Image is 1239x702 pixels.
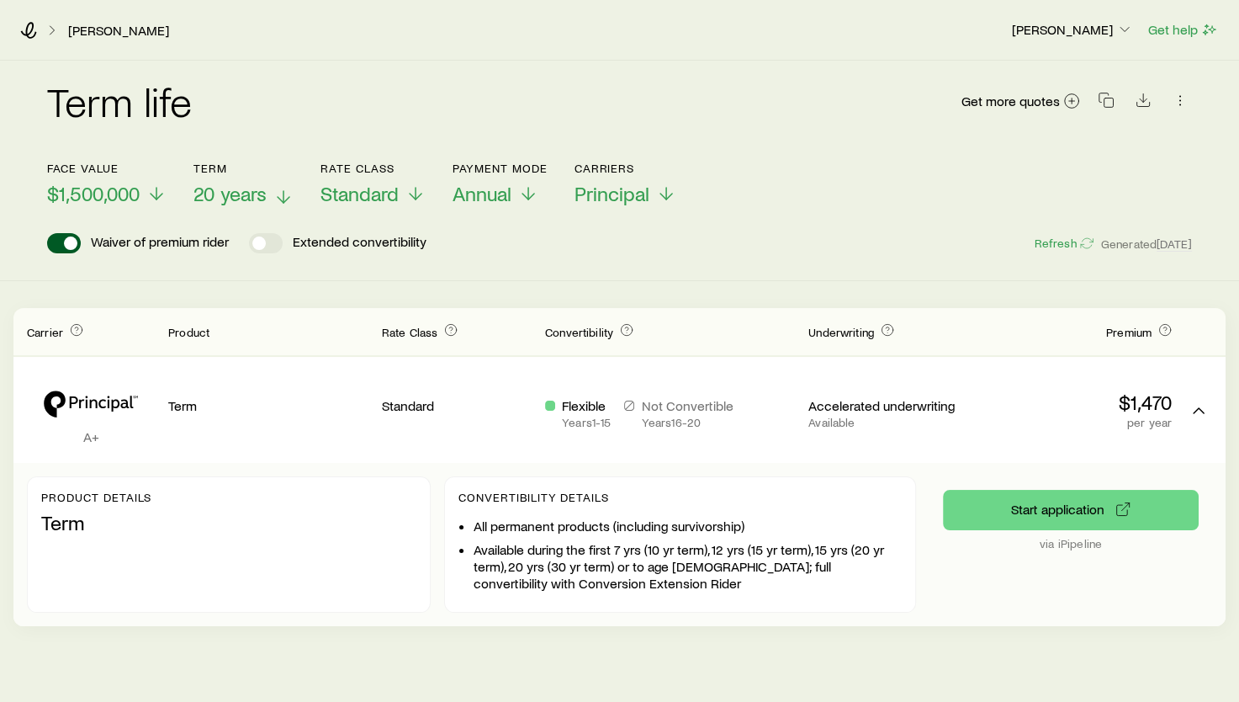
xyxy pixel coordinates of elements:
p: Term [193,162,294,175]
button: CarriersPrincipal [574,162,676,206]
p: Waiver of premium rider [91,233,229,253]
span: Generated [1101,237,1192,252]
p: Term [168,397,368,414]
p: Years 1 - 15 [562,416,611,429]
button: Term20 years [193,162,294,206]
p: Face value [47,162,167,175]
span: Get more quotes [961,94,1060,108]
p: Available [808,416,958,429]
a: Download CSV [1131,95,1155,111]
div: Term quotes [13,308,1226,626]
span: Standard [320,182,399,205]
span: Rate Class [382,325,438,339]
button: Get help [1147,20,1219,40]
p: Standard [382,397,532,414]
span: [DATE] [1157,237,1192,252]
li: Available during the first 7 yrs (10 yr term), 12 yrs (15 yr term), 15 yrs (20 yr term), 20 yrs (... [474,541,902,592]
button: Payment ModeAnnual [453,162,548,206]
span: $1,500,000 [47,182,140,205]
p: Extended convertibility [293,233,426,253]
button: Rate ClassStandard [320,162,426,206]
p: A+ [27,428,155,445]
span: Product [168,325,209,339]
p: via iPipeline [943,537,1199,550]
span: Premium [1106,325,1152,339]
p: Payment Mode [453,162,548,175]
button: Refresh [1033,236,1093,252]
p: Accelerated underwriting [808,397,958,414]
button: Face value$1,500,000 [47,162,167,206]
li: All permanent products (including survivorship) [474,518,902,534]
p: Flexible [562,397,611,414]
p: Years 16 - 20 [641,416,733,429]
p: Rate Class [320,162,426,175]
span: Underwriting [808,325,874,339]
span: Annual [453,182,511,205]
p: Convertibility Details [458,491,902,504]
span: 20 years [193,182,267,205]
span: Principal [574,182,649,205]
p: $1,470 [972,391,1172,414]
button: via iPipeline [943,490,1199,530]
p: Not Convertible [641,397,733,414]
button: [PERSON_NAME] [1011,20,1134,40]
p: per year [972,416,1172,429]
p: Carriers [574,162,676,175]
span: Carrier [27,325,63,339]
p: [PERSON_NAME] [1012,21,1133,38]
a: [PERSON_NAME] [67,23,170,39]
p: Term [41,511,416,534]
a: Get more quotes [961,92,1081,111]
h2: Term life [47,81,192,121]
p: Product details [41,491,416,504]
span: Convertibility [545,325,613,339]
